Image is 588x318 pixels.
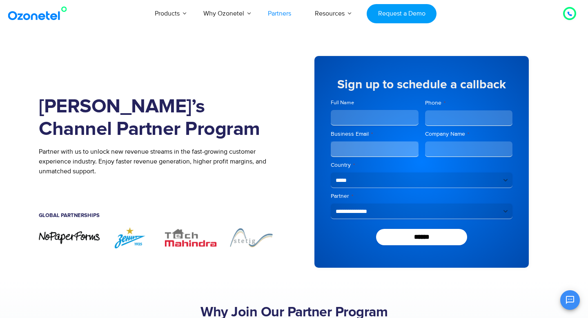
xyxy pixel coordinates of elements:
[331,192,512,200] label: Partner
[331,130,419,138] label: Business Email
[39,147,282,176] p: Partner with us to unlock new revenue streams in the fast-growing customer experience industry. E...
[39,96,282,141] h1: [PERSON_NAME]’s Channel Partner Program
[560,290,580,310] button: Open chat
[39,231,100,245] img: nopaperforms
[39,231,100,245] div: 1 of 7
[221,226,282,249] img: Stetig
[39,226,282,249] div: Image Carousel
[100,226,160,249] img: ZENIT
[331,78,512,91] h5: Sign up to schedule a callback
[425,130,513,138] label: Company Name
[160,226,221,249] img: TechMahindra
[100,226,160,249] div: 2 of 7
[221,226,282,249] div: 4 of 7
[331,99,419,107] label: Full Name
[39,213,282,218] h5: Global Partnerships
[331,161,512,169] label: Country
[160,226,221,249] div: 3 of 7
[425,99,513,107] label: Phone
[367,4,437,23] a: Request a Demo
